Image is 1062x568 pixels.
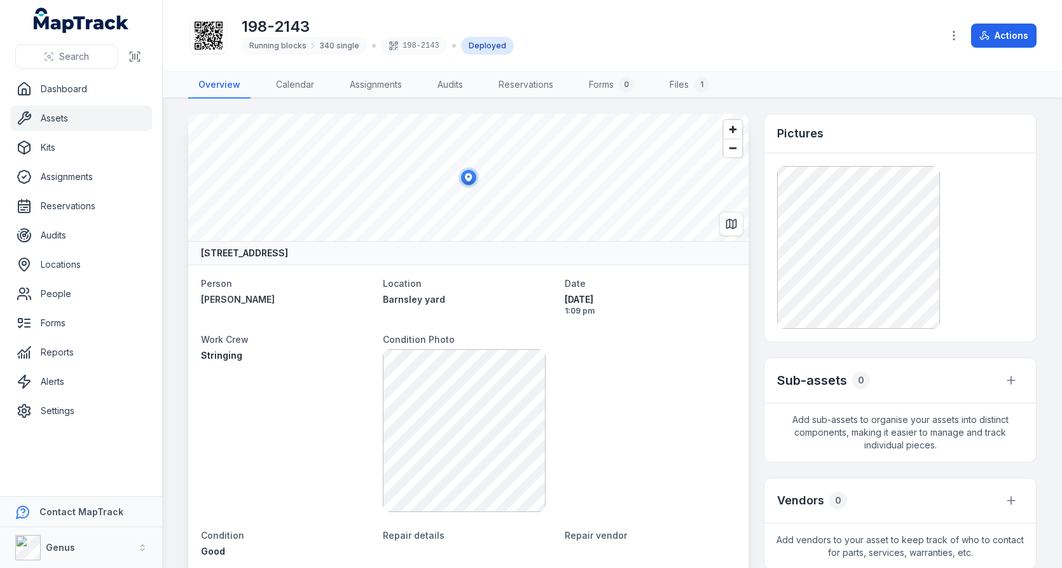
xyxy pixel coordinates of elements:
[852,371,870,389] div: 0
[201,530,244,541] span: Condition
[10,340,152,365] a: Reports
[383,278,422,289] span: Location
[201,247,288,260] strong: [STREET_ADDRESS]
[10,310,152,336] a: Forms
[249,41,307,51] span: Running blocks
[565,530,627,541] span: Repair vendor
[188,114,748,241] canvas: Map
[59,50,89,63] span: Search
[565,293,736,306] span: [DATE]
[565,278,586,289] span: Date
[383,334,455,345] span: Condition Photo
[201,278,232,289] span: Person
[719,212,743,236] button: Switch to Map View
[266,72,324,99] a: Calendar
[461,37,514,55] div: Deployed
[10,223,152,248] a: Audits
[10,76,152,102] a: Dashboard
[15,45,118,69] button: Search
[46,542,75,553] strong: Genus
[488,72,563,99] a: Reservations
[10,252,152,277] a: Locations
[971,24,1037,48] button: Actions
[10,135,152,160] a: Kits
[383,293,555,306] a: Barnsley yard
[579,72,644,99] a: Forms0
[764,403,1036,462] span: Add sub-assets to organise your assets into distinct components, making it easier to manage and t...
[10,398,152,424] a: Settings
[340,72,412,99] a: Assignments
[777,125,824,142] h3: Pictures
[242,17,514,37] h1: 198-2143
[383,530,445,541] span: Repair details
[619,77,634,92] div: 0
[10,281,152,307] a: People
[383,294,445,305] span: Barnsley yard
[565,306,736,316] span: 1:09 pm
[201,334,249,345] span: Work Crew
[659,72,719,99] a: Files1
[381,37,447,55] div: 198-2143
[188,72,251,99] a: Overview
[724,120,742,139] button: Zoom in
[10,193,152,219] a: Reservations
[777,492,824,509] h3: Vendors
[319,41,359,51] span: 340 single
[724,139,742,157] button: Zoom out
[201,350,242,361] span: Stringing
[565,293,736,316] time: 29/08/2025, 1:09:33 pm
[694,77,709,92] div: 1
[427,72,473,99] a: Audits
[829,492,847,509] div: 0
[39,506,123,517] strong: Contact MapTrack
[10,369,152,394] a: Alerts
[34,8,129,33] a: MapTrack
[10,164,152,190] a: Assignments
[777,371,847,389] h2: Sub-assets
[10,106,152,131] a: Assets
[201,546,225,557] span: Good
[201,293,373,306] a: [PERSON_NAME]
